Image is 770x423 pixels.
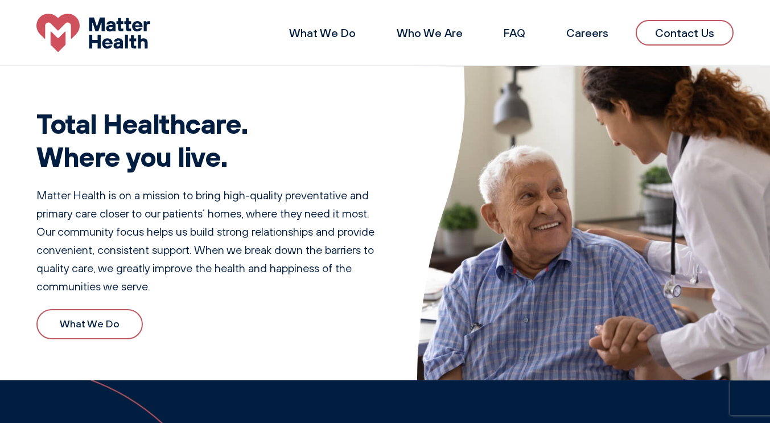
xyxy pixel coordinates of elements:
a: Contact Us [636,20,734,46]
a: What We Do [36,309,143,339]
a: What We Do [289,26,356,40]
h1: Total Healthcare. Where you live. [36,107,390,173]
p: Matter Health is on a mission to bring high-quality preventative and primary care closer to our p... [36,186,390,295]
a: FAQ [504,26,525,40]
a: Who We Are [397,26,463,40]
a: Careers [566,26,608,40]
